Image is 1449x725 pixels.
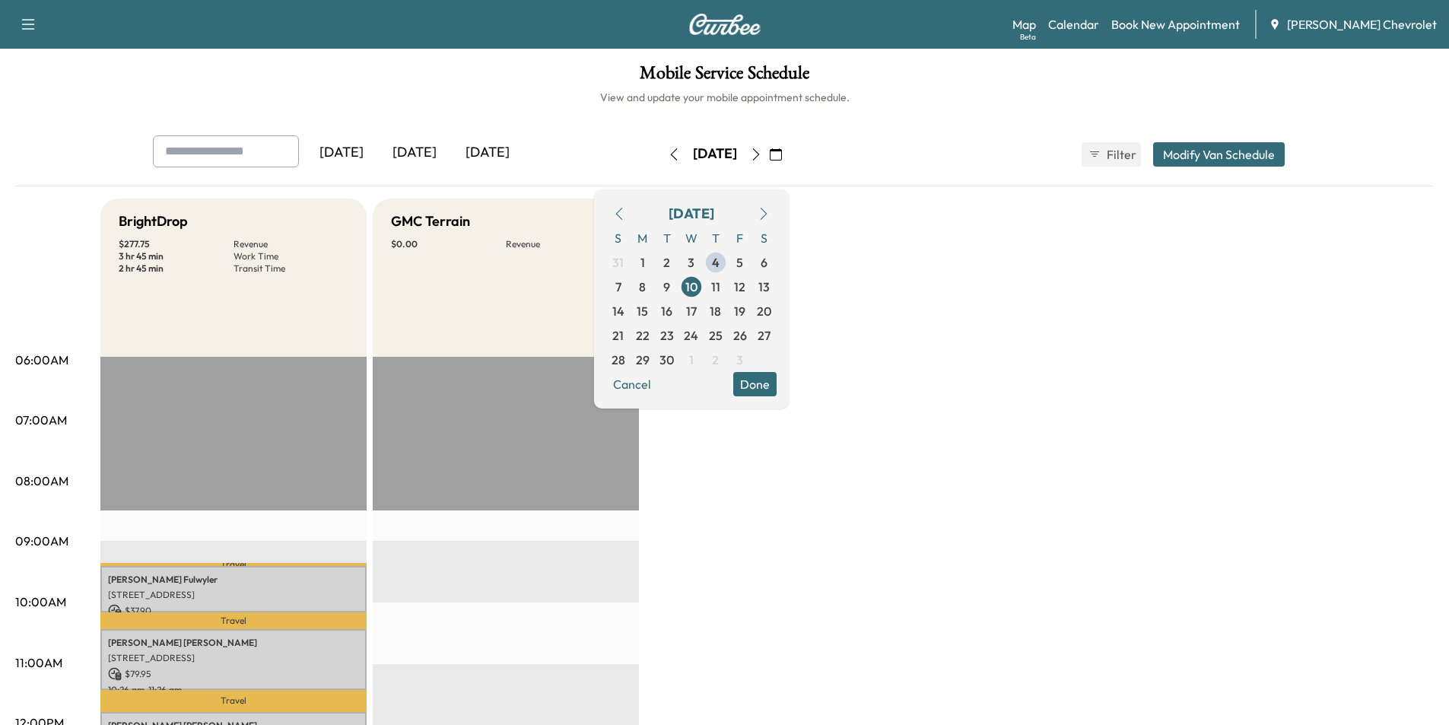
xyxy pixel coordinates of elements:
span: [PERSON_NAME] Chevrolet [1287,15,1437,33]
p: [STREET_ADDRESS] [108,589,359,601]
span: 23 [660,326,674,345]
button: Modify Van Schedule [1153,142,1285,167]
p: $ 37.90 [108,604,359,618]
h6: View and update your mobile appointment schedule. [15,90,1434,105]
div: [DATE] [451,135,524,170]
span: 10 [685,278,697,296]
p: Work Time [234,250,348,262]
div: Beta [1020,31,1036,43]
a: MapBeta [1012,15,1036,33]
a: Book New Appointment [1111,15,1240,33]
span: S [606,226,631,250]
p: 3 hr 45 min [119,250,234,262]
span: 15 [637,302,648,320]
p: 11:00AM [15,653,62,672]
span: 7 [615,278,621,296]
h5: BrightDrop [119,211,188,232]
p: $ 79.95 [108,667,359,681]
span: 5 [736,253,743,272]
span: 18 [710,302,721,320]
p: 2 hr 45 min [119,262,234,275]
span: 9 [663,278,670,296]
p: 08:00AM [15,472,68,490]
p: 07:00AM [15,411,67,429]
a: Calendar [1048,15,1099,33]
p: 10:00AM [15,593,66,611]
span: 21 [612,326,624,345]
div: [DATE] [669,203,714,224]
p: Transit Time [234,262,348,275]
span: 14 [612,302,624,320]
span: 22 [636,326,650,345]
p: [PERSON_NAME] [PERSON_NAME] [108,637,359,649]
span: 2 [712,351,719,369]
div: [DATE] [305,135,378,170]
p: 06:00AM [15,351,68,369]
span: M [631,226,655,250]
p: Travel [100,563,367,566]
span: 1 [640,253,645,272]
div: [DATE] [693,145,737,164]
span: 12 [734,278,745,296]
div: [DATE] [378,135,451,170]
span: 29 [636,351,650,369]
span: 20 [757,302,771,320]
img: Curbee Logo [688,14,761,35]
span: T [655,226,679,250]
span: 1 [689,351,694,369]
span: T [704,226,728,250]
p: [STREET_ADDRESS] [108,652,359,664]
span: 17 [686,302,697,320]
p: $ 0.00 [391,238,506,250]
span: W [679,226,704,250]
span: 16 [661,302,672,320]
p: 10:26 am - 11:26 am [108,684,359,696]
h1: Mobile Service Schedule [15,64,1434,90]
button: Filter [1082,142,1141,167]
p: Travel [100,690,367,711]
button: Done [733,372,777,396]
span: 3 [688,253,694,272]
span: Filter [1107,145,1134,164]
span: S [752,226,777,250]
span: 30 [659,351,674,369]
span: 4 [712,253,720,272]
span: 26 [733,326,747,345]
p: 09:00AM [15,532,68,550]
p: $ 277.75 [119,238,234,250]
button: Cancel [606,372,658,396]
span: 27 [758,326,771,345]
h5: GMC Terrain [391,211,470,232]
span: 8 [639,278,646,296]
span: 2 [663,253,670,272]
span: F [728,226,752,250]
p: Revenue [234,238,348,250]
p: [PERSON_NAME] Fulwyler [108,574,359,586]
span: 19 [734,302,745,320]
span: 13 [758,278,770,296]
span: 24 [684,326,698,345]
p: Revenue [506,238,621,250]
span: 31 [612,253,624,272]
span: 6 [761,253,767,272]
span: 25 [709,326,723,345]
span: 3 [736,351,743,369]
p: Travel [100,612,367,629]
span: 28 [612,351,625,369]
span: 11 [711,278,720,296]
